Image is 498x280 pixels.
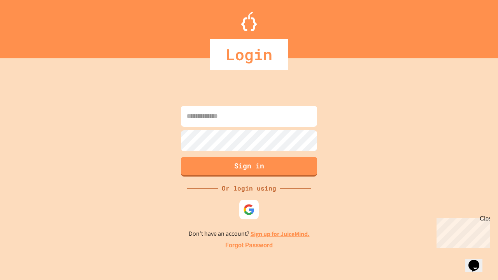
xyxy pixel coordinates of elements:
div: Chat with us now!Close [3,3,54,49]
iframe: chat widget [465,249,490,272]
div: Login [210,39,288,70]
a: Sign up for JuiceMind. [251,230,310,238]
div: Or login using [218,184,280,193]
iframe: chat widget [433,215,490,248]
img: google-icon.svg [243,204,255,215]
img: Logo.svg [241,12,257,31]
p: Don't have an account? [189,229,310,239]
a: Forgot Password [225,241,273,250]
button: Sign in [181,157,317,177]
